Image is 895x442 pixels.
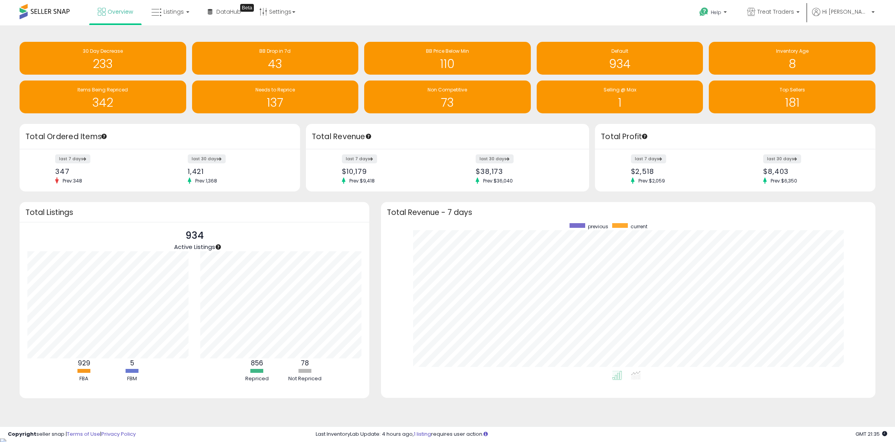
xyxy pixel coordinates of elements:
b: 5 [130,358,134,368]
div: Tooltip anchor [101,133,108,140]
a: Default 934 [537,42,703,75]
span: BB Drop in 7d [259,48,291,54]
span: Prev: $36,040 [479,177,517,184]
a: BB Price Below Min 110 [364,42,531,75]
h1: 110 [368,57,527,70]
h1: 1 [541,96,699,109]
b: 929 [78,358,90,368]
a: Privacy Policy [101,430,136,438]
h1: 934 [541,57,699,70]
div: 1,421 [188,167,286,175]
span: current [631,223,647,230]
h1: 73 [368,96,527,109]
a: Selling @ Max 1 [537,81,703,113]
span: Prev: 1,368 [191,177,221,184]
h1: 43 [196,57,355,70]
div: seller snap | | [8,431,136,438]
p: 934 [174,228,215,243]
a: Inventory Age 8 [709,42,875,75]
span: Selling @ Max [604,86,636,93]
a: Help [693,1,735,25]
h3: Total Revenue - 7 days [387,209,870,215]
i: Get Help [699,7,709,17]
span: Prev: $2,059 [634,177,669,184]
span: Active Listings [174,243,215,251]
a: Terms of Use [67,430,100,438]
a: Top Sellers 181 [709,81,875,113]
h1: 233 [23,57,182,70]
a: Non Competitive 73 [364,81,531,113]
span: Items Being Repriced [77,86,128,93]
div: $38,173 [476,167,575,175]
label: last 7 days [631,154,666,163]
label: last 7 days [342,154,377,163]
label: last 30 days [476,154,514,163]
a: 1 listing [414,430,431,438]
div: Tooltip anchor [365,133,372,140]
div: Tooltip anchor [215,243,222,251]
span: Needs to Reprice [255,86,295,93]
h1: 181 [713,96,872,109]
h1: 137 [196,96,355,109]
a: Items Being Repriced 342 [20,81,186,113]
div: Not Repriced [282,375,329,383]
span: BB Price Below Min [426,48,469,54]
h1: 8 [713,57,872,70]
b: 78 [301,358,309,368]
i: Click here to read more about un-synced listings. [483,431,488,437]
div: Repriced [234,375,280,383]
h3: Total Revenue [312,131,583,142]
span: Inventory Age [776,48,809,54]
span: Default [611,48,628,54]
h3: Total Listings [25,209,363,215]
strong: Copyright [8,430,36,438]
div: 347 [55,167,154,175]
div: $10,179 [342,167,442,175]
span: Prev: 348 [59,177,86,184]
label: last 7 days [55,154,90,163]
h3: Total Profit [601,131,870,142]
span: Prev: $6,350 [767,177,801,184]
span: previous [588,223,608,230]
div: Last InventoryLab Update: 4 hours ago, requires user action. [316,431,887,438]
span: Non Competitive [428,86,467,93]
a: Needs to Reprice 137 [192,81,359,113]
a: 30 Day Decrease 233 [20,42,186,75]
div: $8,403 [763,167,862,175]
h3: Total Ordered Items [25,131,294,142]
span: Prev: $9,418 [345,177,379,184]
span: Treat Traders [757,8,794,16]
span: Help [711,9,721,16]
label: last 30 days [188,154,226,163]
a: BB Drop in 7d 43 [192,42,359,75]
span: Overview [108,8,133,16]
div: FBA [61,375,108,383]
span: Hi [PERSON_NAME] [822,8,869,16]
label: last 30 days [763,154,801,163]
span: 30 Day Decrease [83,48,123,54]
span: Listings [164,8,184,16]
div: Tooltip anchor [240,4,254,12]
div: Tooltip anchor [641,133,648,140]
b: 856 [251,358,263,368]
div: FBM [109,375,156,383]
h1: 342 [23,96,182,109]
span: 2025-08-10 21:35 GMT [855,430,887,438]
a: Hi [PERSON_NAME] [812,8,875,25]
span: DataHub [216,8,241,16]
span: Top Sellers [780,86,805,93]
div: $2,518 [631,167,730,175]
